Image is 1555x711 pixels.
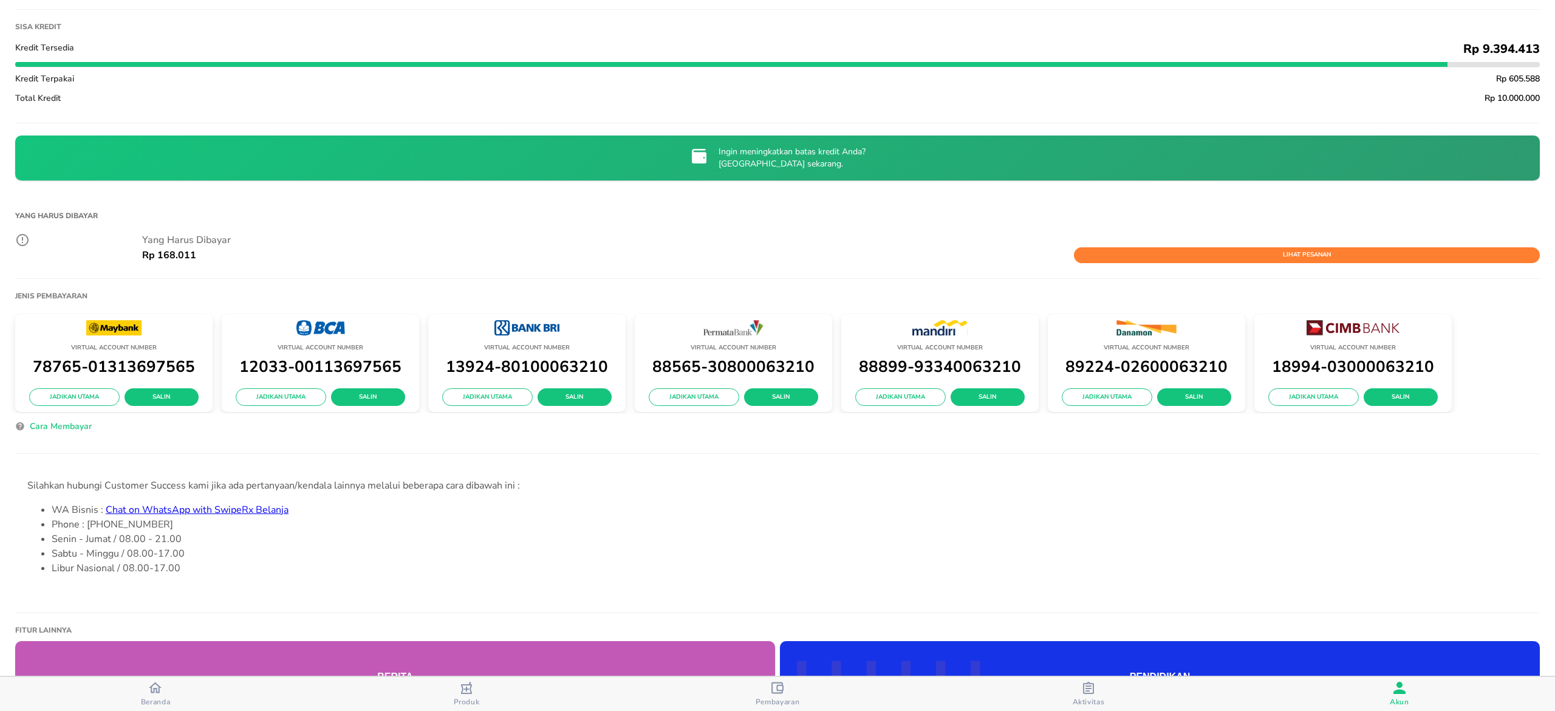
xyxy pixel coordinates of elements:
button: Jadikan Utama [442,388,533,407]
p: Virtual Account Number [434,342,620,354]
img: PERMATA [703,320,764,335]
button: Jadikan Utama [855,388,946,407]
p: Virtual Account Number [1260,342,1446,354]
p: 18994-03000063210 [1260,354,1446,380]
span: Rp 10.000.000 [1485,92,1540,104]
h1: Fitur lainnya [15,625,1540,635]
span: Jadikan Utama [658,392,730,403]
span: Lihat Pesanan [1080,250,1534,261]
img: credit-limit-upgrade-request-icon [689,146,709,166]
button: Jadikan Utama [29,388,120,407]
p: 88565-30800063210 [641,354,826,380]
button: Jadikan Utama [1062,388,1152,407]
span: Kredit Terpakai [15,73,74,84]
span: Beranda [141,697,171,707]
p: Virtual Account Number [847,342,1033,354]
p: 12033-00113697565 [228,354,413,380]
span: Aktivitas [1073,697,1105,707]
li: Libur Nasional / 08.00-17.00 [52,561,1528,575]
p: 78765-01313697565 [21,354,207,380]
img: BCA [296,320,345,335]
button: Salin [951,388,1025,407]
p: Virtual Account Number [641,342,826,354]
span: Jadikan Utama [452,392,523,403]
span: Jadikan Utama [245,392,316,403]
span: Kredit Tersedia [15,42,74,53]
span: Cara Membayar [30,419,92,434]
span: Jadikan Utama [865,392,936,403]
button: Jadikan Utama [236,388,326,407]
span: Jadikan Utama [1071,392,1143,403]
img: MAYBANK [86,320,142,335]
button: Pembayaran [622,677,933,711]
p: Yang Harus Dibayar [142,233,1540,247]
p: 13924-80100063210 [434,354,620,380]
span: Salin [754,392,808,403]
li: WA Bisnis : [52,503,1528,517]
img: CIMB [1307,320,1400,335]
button: Aktivitas [933,677,1244,711]
span: Jadikan Utama [1278,392,1349,403]
button: Salin [1364,388,1438,407]
button: Salin [125,388,199,407]
a: Chat on WhatsApp with SwipeRx Belanja [106,503,289,517]
p: 88899-93340063210 [847,354,1033,380]
img: BRI [494,320,559,335]
button: Salin [744,388,818,407]
p: Virtual Account Number [1054,342,1239,354]
button: Produk [311,677,622,711]
span: Pembayaran [756,697,800,707]
button: Cara Membayar [25,419,97,438]
li: Phone : [PHONE_NUMBER] [52,517,1528,532]
button: Jadikan Utama [1268,388,1359,407]
span: Rp 605.588 [1496,73,1540,84]
p: Rp 168.011 [142,248,196,263]
button: Salin [1157,388,1231,407]
p: Virtual Account Number [21,342,207,354]
span: Salin [341,392,395,403]
button: Salin [331,388,405,407]
p: Ingin meningkatkan batas kredit Anda? [GEOGRAPHIC_DATA] sekarang. [719,146,866,170]
span: Rp 9.394.413 [1463,41,1540,57]
span: Salin [960,392,1015,403]
span: Produk [454,697,480,707]
img: DANAMON [1116,320,1178,335]
span: Jadikan Utama [39,392,110,403]
span: Salin [1167,392,1222,403]
li: Sabtu - Minggu / 08.00-17.00 [52,546,1528,561]
span: Akun [1390,697,1409,707]
button: Akun [1244,677,1555,711]
h1: Jenis Pembayaran [15,291,87,301]
p: Virtual Account Number [228,342,413,354]
img: MANDIRI [912,320,968,335]
div: Silahkan hubungi Customer Success kami jika ada pertanyaan/kendala lainnya melalui beberapa cara ... [27,478,1528,493]
li: Senin - Jumat / 08.00 - 21.00 [52,532,1528,546]
p: 89224-02600063210 [1054,354,1239,380]
button: Salin [538,388,612,407]
span: Total Kredit [15,92,61,104]
span: Salin [1373,392,1428,403]
button: Jadikan Utama [649,388,739,407]
button: Lihat Pesanan [1074,247,1540,263]
h1: Sisa kredit [15,22,1540,32]
span: Salin [547,392,602,403]
span: Salin [134,392,189,403]
h1: Yang Harus Dibayar [15,205,1540,227]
